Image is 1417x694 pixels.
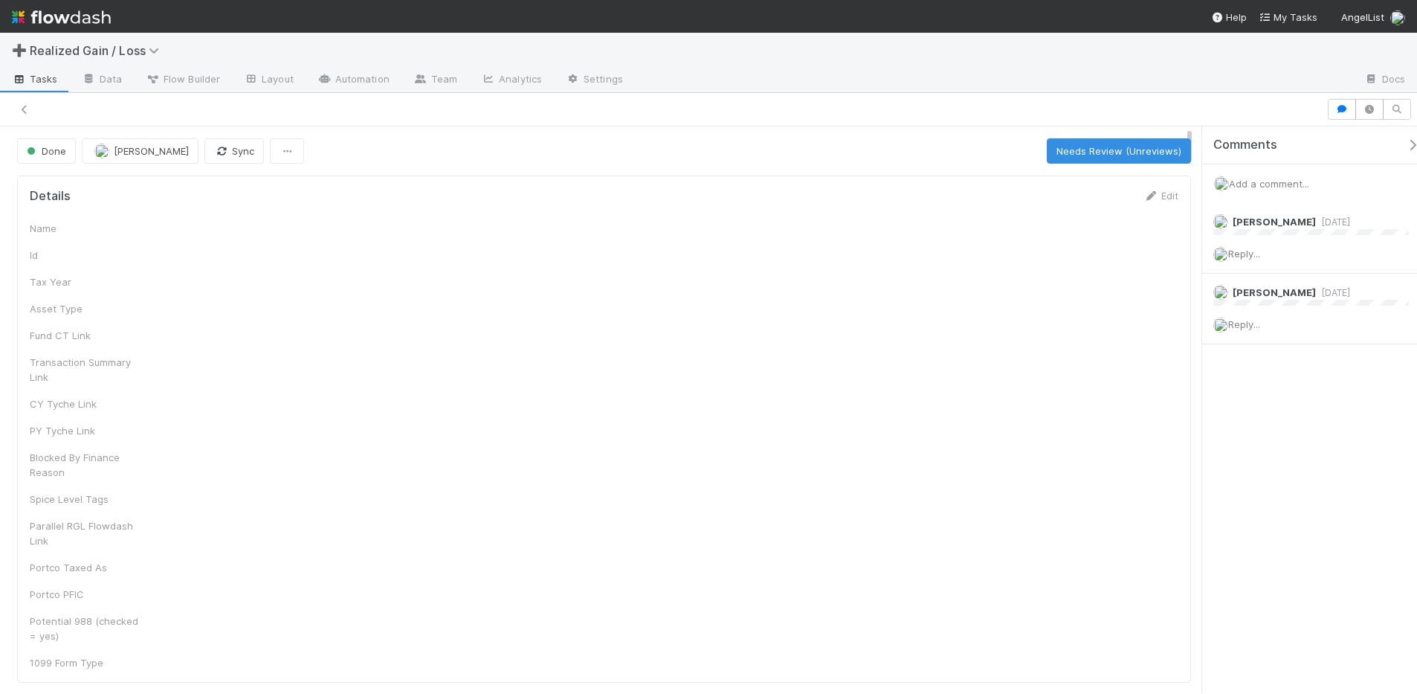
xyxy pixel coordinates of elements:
[554,68,635,92] a: Settings
[1228,318,1260,330] span: Reply...
[146,71,220,86] span: Flow Builder
[114,145,189,157] span: [PERSON_NAME]
[1316,287,1350,298] span: [DATE]
[30,492,141,507] div: Spice Level Tags
[1228,248,1260,260] span: Reply...
[1229,178,1309,190] span: Add a comment...
[1213,285,1228,300] img: avatar_b578a33a-8e7a-4318-95a9-1bc74b4b172e.png
[306,68,401,92] a: Automation
[30,221,141,236] div: Name
[12,4,111,30] img: logo-inverted-e16ddd16eac7371096b0.svg
[30,450,141,480] div: Blocked By Finance Reason
[1352,68,1417,92] a: Docs
[232,68,306,92] a: Layout
[1213,214,1228,229] img: avatar_04ed6c9e-3b93-401c-8c3a-8fad1b1fc72c.png
[1211,10,1247,25] div: Help
[30,587,141,602] div: Portco PFIC
[204,138,264,164] button: Sync
[30,423,141,438] div: PY Tyche Link
[70,68,134,92] a: Data
[30,189,71,204] h5: Details
[1341,11,1384,23] span: AngelList
[30,43,167,58] span: Realized Gain / Loss
[1213,318,1228,332] img: avatar_45ea4894-10ca-450f-982d-dabe3bd75b0b.png
[30,355,141,385] div: Transaction Summary Link
[30,248,141,263] div: Id
[30,655,141,670] div: 1099 Form Type
[30,396,141,411] div: CY Tyche Link
[1047,138,1191,164] button: Needs Review (Unreviews)
[1259,10,1317,25] a: My Tasks
[30,518,141,548] div: Parallel RGL Flowdash Link
[1143,190,1178,202] a: Edit
[94,144,109,158] img: avatar_04ed6c9e-3b93-401c-8c3a-8fad1b1fc72c.png
[401,68,469,92] a: Team
[82,138,198,164] button: [PERSON_NAME]
[1316,216,1350,228] span: [DATE]
[1213,247,1228,262] img: avatar_45ea4894-10ca-450f-982d-dabe3bd75b0b.png
[134,68,232,92] a: Flow Builder
[1213,138,1277,152] span: Comments
[469,68,554,92] a: Analytics
[1259,11,1317,23] span: My Tasks
[30,614,141,643] div: Potential 988 (checked = yes)
[30,301,141,316] div: Asset Type
[1390,10,1405,25] img: avatar_45ea4894-10ca-450f-982d-dabe3bd75b0b.png
[30,274,141,289] div: Tax Year
[30,560,141,575] div: Portco Taxed As
[12,44,27,57] span: ➕
[30,328,141,343] div: Fund CT Link
[1233,286,1316,298] span: [PERSON_NAME]
[12,71,58,86] span: Tasks
[1233,216,1316,228] span: [PERSON_NAME]
[1214,176,1229,191] img: avatar_45ea4894-10ca-450f-982d-dabe3bd75b0b.png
